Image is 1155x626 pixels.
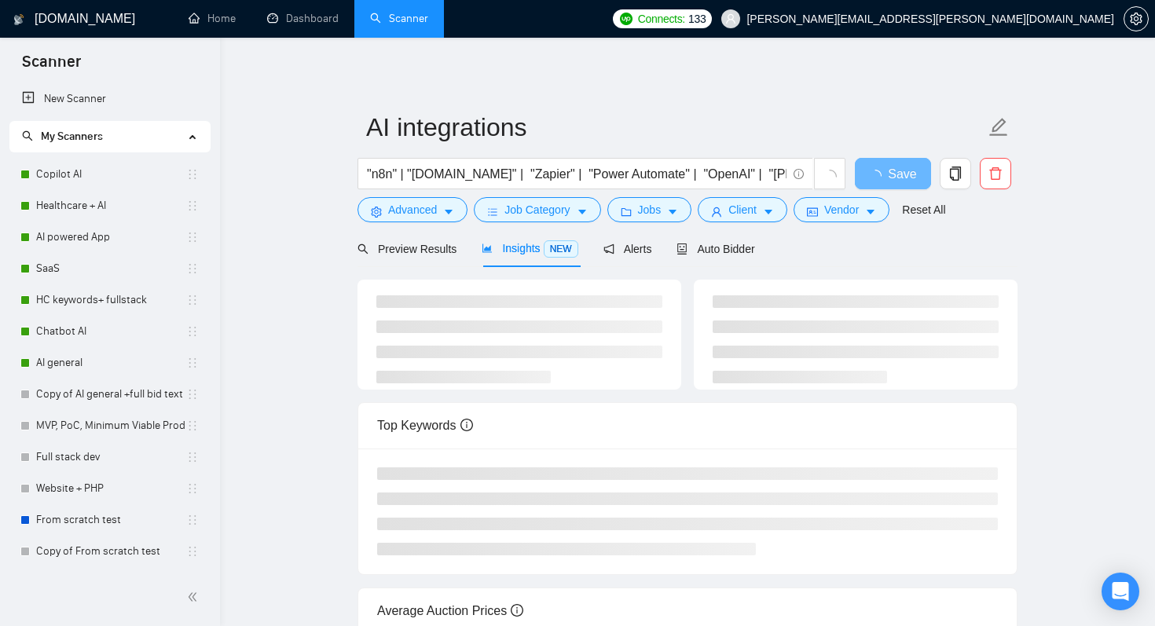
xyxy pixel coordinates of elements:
[676,243,754,255] span: Auto Bidder
[36,536,186,567] a: Copy of From scratch test
[9,473,210,504] li: Website + PHP
[474,197,600,222] button: barsJob Categorycaret-down
[728,201,757,218] span: Client
[366,108,985,147] input: Scanner name...
[9,567,210,599] li: AI automation
[186,168,199,181] span: holder
[940,158,971,189] button: copy
[36,473,186,504] a: Website + PHP
[186,357,199,369] span: holder
[1124,13,1148,25] span: setting
[186,388,199,401] span: holder
[186,514,199,526] span: holder
[371,206,382,218] span: setting
[620,13,632,25] img: upwork-logo.png
[357,243,456,255] span: Preview Results
[36,379,186,410] a: Copy of AI general +full bid text
[9,441,210,473] li: Full stack dev
[676,243,687,254] span: robot
[1124,6,1149,31] button: setting
[888,164,916,184] span: Save
[186,419,199,432] span: holder
[186,325,199,338] span: holder
[36,410,186,441] a: MVP, PoC, Minimum Viable Product
[186,451,199,463] span: holder
[9,410,210,441] li: MVP, PoC, Minimum Viable Product
[638,10,685,27] span: Connects:
[9,536,210,567] li: Copy of From scratch test
[823,170,837,184] span: loading
[980,158,1011,189] button: delete
[186,294,199,306] span: holder
[607,197,692,222] button: folderJobscaret-down
[698,197,787,222] button: userClientcaret-down
[1102,573,1139,610] div: Open Intercom Messenger
[357,197,467,222] button: settingAdvancedcaret-down
[865,206,876,218] span: caret-down
[9,284,210,316] li: HC keywords+ fullstack
[267,12,339,25] a: dashboardDashboard
[482,242,577,254] span: Insights
[981,167,1010,181] span: delete
[22,83,197,115] a: New Scanner
[460,419,473,431] span: info-circle
[869,170,888,182] span: loading
[794,197,889,222] button: idcardVendorcaret-down
[621,206,632,218] span: folder
[902,201,945,218] a: Reset All
[9,253,210,284] li: SaaS
[725,13,736,24] span: user
[186,545,199,558] span: holder
[36,441,186,473] a: Full stack dev
[9,316,210,347] li: Chatbot AI
[388,201,437,218] span: Advanced
[377,403,998,448] div: Top Keywords
[9,83,210,115] li: New Scanner
[667,206,678,218] span: caret-down
[22,130,103,143] span: My Scanners
[1124,13,1149,25] a: setting
[9,221,210,253] li: AI powered App
[36,316,186,347] a: Chatbot AI
[603,243,652,255] span: Alerts
[511,604,523,617] span: info-circle
[36,284,186,316] a: HC keywords+ fullstack
[577,206,588,218] span: caret-down
[688,10,706,27] span: 133
[36,253,186,284] a: SaaS
[824,201,859,218] span: Vendor
[855,158,931,189] button: Save
[504,201,570,218] span: Job Category
[36,159,186,190] a: Copilot AI
[357,243,368,254] span: search
[807,206,818,218] span: idcard
[9,504,210,536] li: From scratch test
[36,190,186,221] a: Healthcare + AI
[370,12,428,25] a: searchScanner
[186,200,199,212] span: holder
[22,130,33,141] span: search
[13,7,24,32] img: logo
[794,169,804,179] span: info-circle
[186,482,199,495] span: holder
[367,164,786,184] input: Search Freelance Jobs...
[487,206,498,218] span: bars
[940,167,970,181] span: copy
[482,243,493,254] span: area-chart
[189,12,236,25] a: homeHome
[186,231,199,243] span: holder
[36,504,186,536] a: From scratch test
[544,240,578,258] span: NEW
[638,201,662,218] span: Jobs
[603,243,614,254] span: notification
[187,589,203,605] span: double-left
[443,206,454,218] span: caret-down
[186,262,199,275] span: holder
[9,347,210,379] li: AI general
[711,206,722,218] span: user
[9,190,210,221] li: Healthcare + AI
[9,379,210,410] li: Copy of AI general +full bid text
[36,221,186,253] a: AI powered App
[36,347,186,379] a: AI general
[763,206,774,218] span: caret-down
